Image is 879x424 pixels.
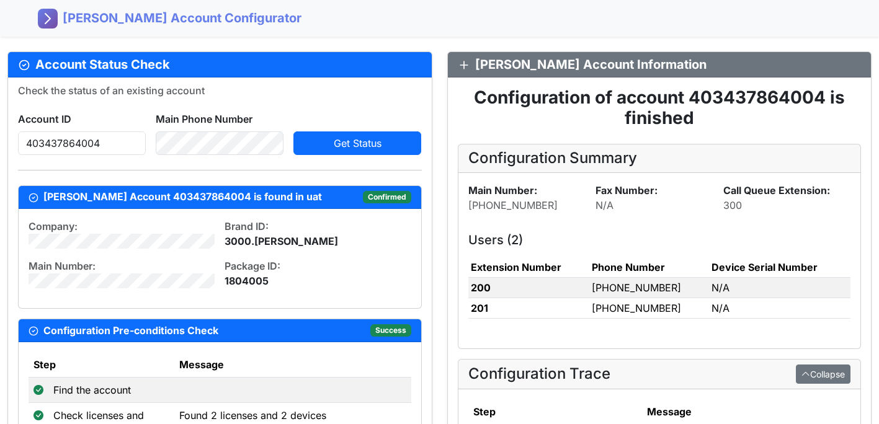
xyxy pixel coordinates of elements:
[589,257,709,278] th: Phone Number
[29,352,174,378] th: Step
[18,57,422,72] h5: Account Status Check
[156,112,252,126] label: Main Phone Number
[225,220,269,232] span: Brand ID:
[29,191,322,203] h6: [PERSON_NAME] Account 403437864004 is found in uat
[796,364,850,384] button: Collapse
[723,199,742,211] span: 300
[29,260,96,272] span: Main Number:
[293,131,421,155] button: Get Status
[596,199,614,211] span: N/A
[458,87,862,129] h3: Configuration of account 403437864004 is finished
[370,324,411,337] span: Success
[468,184,537,197] strong: Main Number:
[458,57,862,72] h5: [PERSON_NAME] Account Information
[225,273,411,288] div: 1804005
[38,5,301,32] a: [PERSON_NAME] Account Configurator
[709,257,850,278] th: Device Serial Number
[471,302,488,314] strong: 201
[589,277,709,298] td: [PHONE_NUMBER]
[471,281,491,294] strong: 200
[18,112,71,126] label: Account ID
[225,234,411,249] div: 3000.[PERSON_NAME]
[709,298,850,318] td: N/A
[63,9,301,27] span: [PERSON_NAME] Account Configurator
[723,184,830,197] strong: Call Queue Extension:
[589,298,709,318] td: [PHONE_NUMBER]
[18,131,146,155] input: Enter account ID
[709,277,850,298] td: N/A
[174,352,411,378] th: Message
[18,85,422,97] h6: Check the status of an existing account
[29,325,218,337] h6: Configuration Pre-conditions Check
[468,232,851,247] h5: Users (2)
[363,191,411,203] span: Confirmed
[468,365,610,383] h4: Configuration Trace
[29,220,78,232] span: Company:
[468,257,590,278] th: Extension Number
[48,378,174,403] td: Find the account
[468,199,558,211] span: [PHONE_NUMBER]
[334,137,381,149] span: Get Status
[468,149,851,167] h4: Configuration Summary
[225,260,280,272] span: Package ID:
[596,184,658,197] strong: Fax Number:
